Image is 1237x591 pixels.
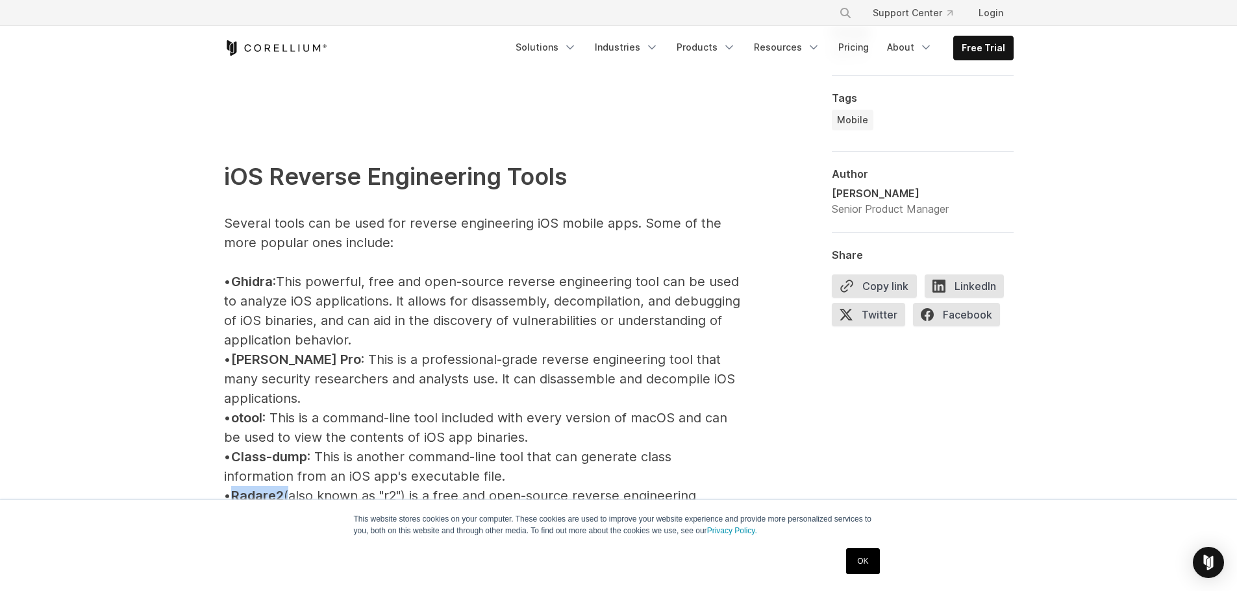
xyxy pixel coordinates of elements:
[832,303,913,332] a: Twitter
[832,186,949,201] div: [PERSON_NAME]
[925,274,1012,303] a: LinkedIn
[862,1,963,25] a: Support Center
[954,36,1013,60] a: Free Trial
[832,167,1014,180] div: Author
[231,274,273,289] span: Ghidra
[354,513,884,537] p: This website stores cookies on your computer. These cookies are used to improve your website expe...
[834,1,857,25] button: Search
[913,303,1008,332] a: Facebook
[831,36,877,59] a: Pricing
[925,274,1004,298] span: LinkedIn
[231,410,262,426] span: otool
[508,36,1014,60] div: Navigation Menu
[832,110,873,130] a: Mobile
[746,36,828,59] a: Resources
[823,1,1014,25] div: Navigation Menu
[231,488,284,503] span: Radare2
[832,303,905,326] span: Twitter
[587,36,666,59] a: Industries
[832,248,1014,261] div: Share
[669,36,743,59] a: Products
[832,91,1014,104] div: Tags
[224,40,327,56] a: Corellium Home
[1193,547,1224,578] div: Open Intercom Messenger
[968,1,1014,25] a: Login
[837,114,868,127] span: Mobile
[508,36,584,59] a: Solutions
[231,352,361,367] span: [PERSON_NAME] Pro
[707,526,757,535] a: Privacy Policy.
[273,274,276,289] span: :
[913,303,1000,326] span: Facebook
[832,274,917,298] button: Copy link
[224,162,567,191] span: iOS Reverse Engineering Tools
[231,449,307,464] span: Class-dump
[846,548,879,574] a: OK
[879,36,940,59] a: About
[832,201,949,217] div: Senior Product Manager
